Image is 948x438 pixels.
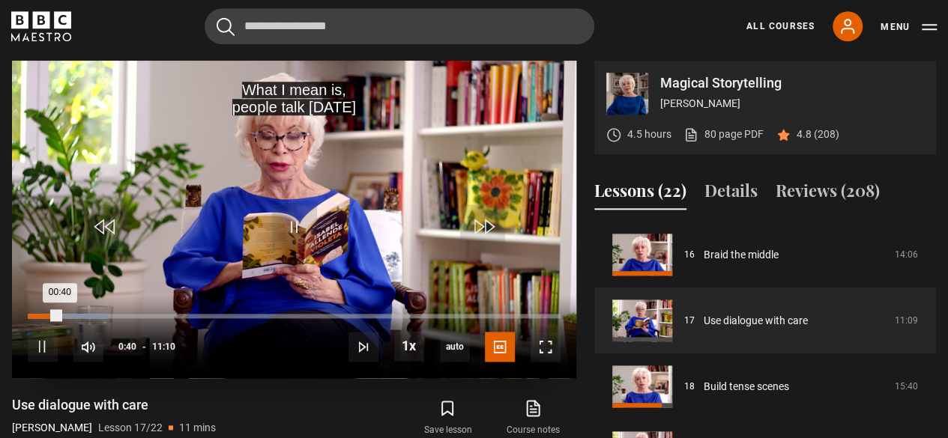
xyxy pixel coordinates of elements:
[11,11,71,41] svg: BBC Maestro
[205,8,594,44] input: Search
[12,396,216,414] h1: Use dialogue with care
[12,61,576,378] video-js: Video Player
[217,17,235,36] button: Submit the search query
[73,332,103,362] button: Mute
[394,331,424,361] button: Playback Rate
[704,247,779,263] a: Braid the middle
[98,420,163,436] p: Lesson 17/22
[746,19,815,33] a: All Courses
[627,127,671,142] p: 4.5 hours
[797,127,839,142] p: 4.8 (208)
[28,314,561,318] div: Progress Bar
[531,332,561,362] button: Fullscreen
[776,178,880,210] button: Reviews (208)
[152,333,175,360] span: 11:10
[683,127,764,142] a: 80 page PDF
[704,379,789,395] a: Build tense scenes
[348,332,378,362] button: Next Lesson
[660,96,924,112] p: [PERSON_NAME]
[704,178,758,210] button: Details
[179,420,216,436] p: 11 mins
[142,341,146,352] span: -
[485,332,515,362] button: Captions
[704,313,808,329] a: Use dialogue with care
[28,332,58,362] button: Pause
[12,420,92,436] p: [PERSON_NAME]
[118,333,136,360] span: 0:40
[440,332,470,362] span: auto
[660,76,924,90] p: Magical Storytelling
[440,332,470,362] div: Current quality: 720p
[594,178,686,210] button: Lessons (22)
[881,19,937,34] button: Toggle navigation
